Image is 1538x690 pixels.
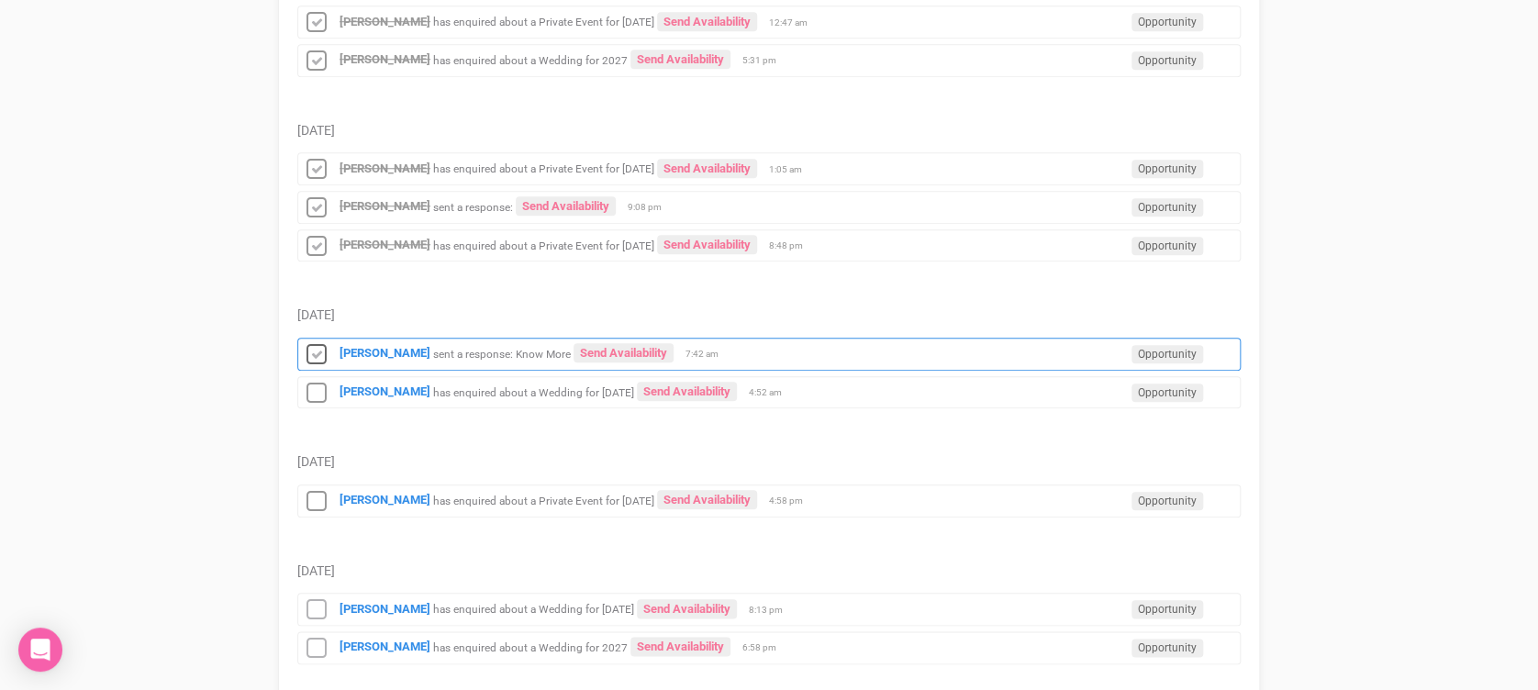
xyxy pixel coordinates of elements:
a: Send Availability [630,637,730,656]
span: 4:58 pm [769,495,815,507]
small: has enquired about a Wedding for [DATE] [433,603,634,616]
h5: [DATE] [297,308,1241,322]
span: 9:08 pm [628,201,674,214]
span: 8:48 pm [769,239,815,252]
h5: [DATE] [297,455,1241,469]
a: Send Availability [637,382,737,401]
small: has enquired about a Wedding for 2027 [433,640,628,653]
div: Open Intercom Messenger [18,628,62,672]
a: Send Availability [657,490,757,509]
a: [PERSON_NAME] [340,161,430,175]
small: has enquired about a Private Event for [DATE] [433,494,654,506]
span: Opportunity [1131,160,1203,178]
span: 1:05 am [769,163,815,176]
h5: [DATE] [297,124,1241,138]
small: has enquired about a Wedding for [DATE] [433,385,634,398]
a: Send Availability [574,343,674,362]
small: sent a response: [433,200,513,213]
a: Send Availability [516,196,616,216]
h5: [DATE] [297,564,1241,578]
span: 12:47 am [769,17,815,29]
a: [PERSON_NAME] [340,493,430,506]
span: 8:13 pm [749,604,795,617]
span: Opportunity [1131,13,1203,31]
a: [PERSON_NAME] [340,602,430,616]
span: Opportunity [1131,639,1203,657]
a: [PERSON_NAME] [340,238,430,251]
small: has enquired about a Private Event for [DATE] [433,239,654,251]
a: [PERSON_NAME] [340,346,430,360]
a: Send Availability [657,159,757,178]
small: has enquired about a Private Event for [DATE] [433,162,654,175]
a: [PERSON_NAME] [340,52,430,66]
a: Send Availability [657,235,757,254]
a: Send Availability [657,12,757,31]
a: [PERSON_NAME] [340,15,430,28]
a: [PERSON_NAME] [340,384,430,398]
span: 5:31 pm [742,54,788,67]
span: 6:58 pm [742,641,788,654]
span: 4:52 am [749,386,795,399]
span: Opportunity [1131,600,1203,618]
a: [PERSON_NAME] [340,199,430,213]
a: Send Availability [630,50,730,69]
span: Opportunity [1131,345,1203,363]
span: 7:42 am [685,348,731,361]
span: Opportunity [1131,384,1203,402]
a: [PERSON_NAME] [340,640,430,653]
small: has enquired about a Private Event for [DATE] [433,16,654,28]
small: has enquired about a Wedding for 2027 [433,53,628,66]
span: Opportunity [1131,198,1203,217]
small: sent a response: Know More [433,347,571,360]
a: Send Availability [637,599,737,618]
span: Opportunity [1131,237,1203,255]
span: Opportunity [1131,51,1203,70]
span: Opportunity [1131,492,1203,510]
